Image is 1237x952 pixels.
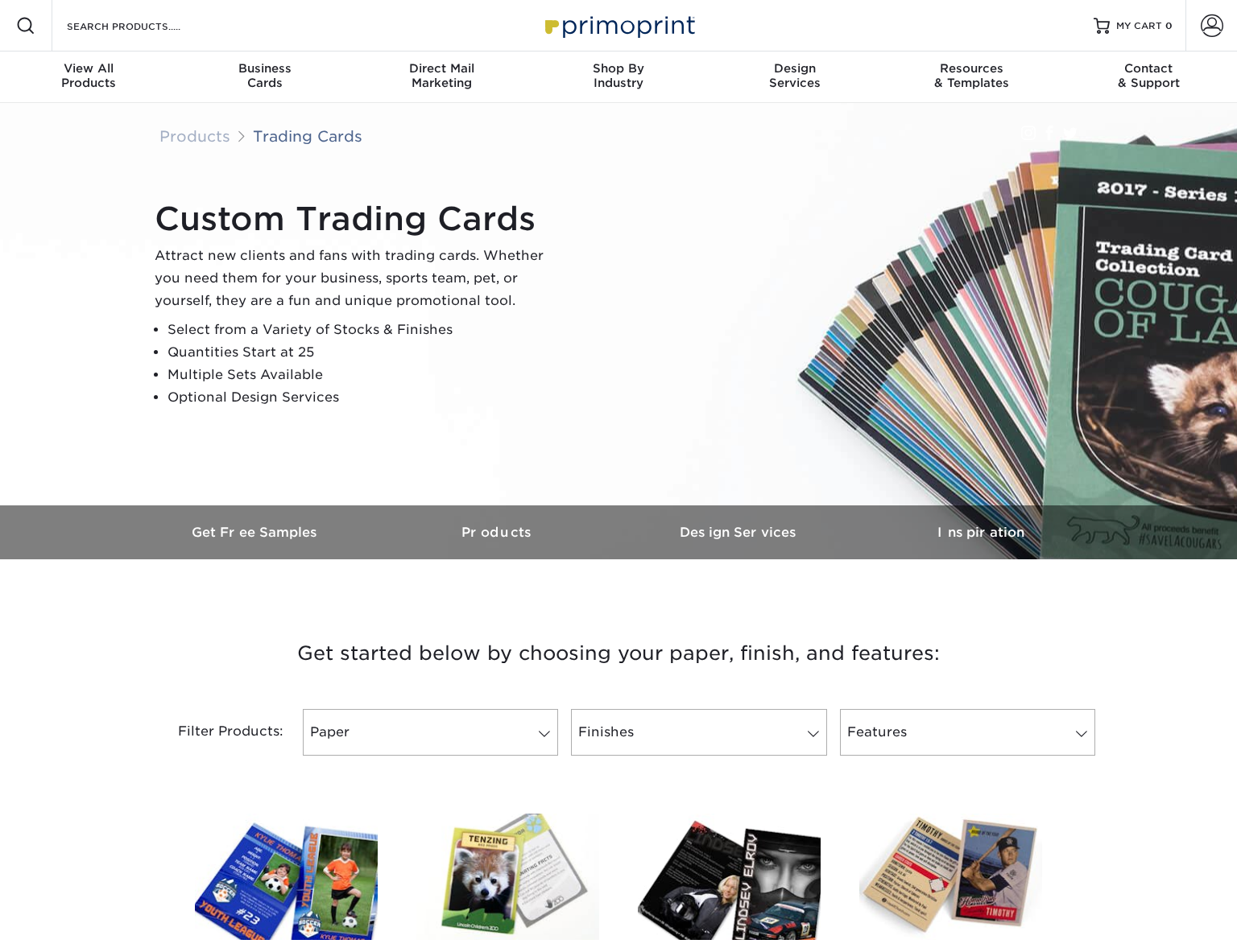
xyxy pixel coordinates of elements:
[377,525,618,540] h3: Products
[354,61,530,90] div: Marketing
[618,525,860,540] h3: Design Services
[883,52,1060,103] a: Resources& Templates
[416,814,599,940] img: 18PT C1S Trading Cards
[707,61,883,90] div: Services
[1061,61,1237,90] div: & Support
[1165,20,1173,31] span: 0
[155,245,557,312] p: Attract new clients and fans with trading cards. Whether you need them for your business, sports ...
[176,52,353,103] a: BusinessCards
[377,505,618,559] a: Products
[135,525,377,540] h3: Get Free Samples
[168,341,557,364] li: Quantities Start at 25
[155,200,557,238] h1: Custom Trading Cards
[840,709,1095,756] a: Features
[65,16,222,35] input: SEARCH PRODUCTS.....
[135,709,296,756] div: Filter Products:
[176,61,353,76] span: Business
[860,525,1102,540] h3: Inspiration
[571,709,826,756] a: Finishes
[859,814,1042,940] img: 14PT Uncoated Trading Cards
[147,617,1090,690] h3: Get started below by choosing your paper, finish, and features:
[538,8,699,43] img: Primoprint
[168,319,557,341] li: Select from a Variety of Stocks & Finishes
[1061,61,1237,76] span: Contact
[618,505,860,559] a: Design Services
[860,505,1102,559] a: Inspiration
[883,61,1060,90] div: & Templates
[883,61,1060,76] span: Resources
[135,505,377,559] a: Get Free Samples
[1116,19,1162,33] span: MY CART
[707,52,883,103] a: DesignServices
[303,709,558,756] a: Paper
[176,61,353,90] div: Cards
[530,61,706,90] div: Industry
[159,127,230,145] a: Products
[1061,52,1237,103] a: Contact& Support
[354,61,530,76] span: Direct Mail
[530,52,706,103] a: Shop ByIndustry
[530,61,706,76] span: Shop By
[707,61,883,76] span: Design
[354,52,530,103] a: Direct MailMarketing
[253,127,362,145] a: Trading Cards
[195,814,378,940] img: Glossy UV Coated Trading Cards
[638,814,821,940] img: Matte Trading Cards
[168,364,557,386] li: Multiple Sets Available
[168,386,557,409] li: Optional Design Services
